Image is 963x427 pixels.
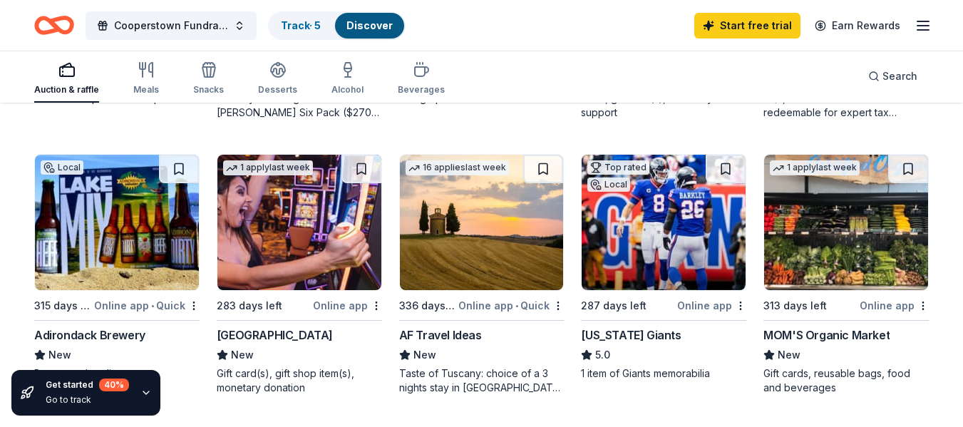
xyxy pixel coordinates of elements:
a: Image for AF Travel Ideas16 applieslast week336 days leftOnline app•QuickAF Travel IdeasNewTaste ... [399,154,565,395]
img: Image for Foxwoods Resort Casino [217,155,381,290]
div: Local [587,178,630,192]
img: Image for Adirondack Brewery [35,155,199,290]
div: 1 item of Giants memorabilia [581,366,746,381]
a: Start free trial [694,13,800,38]
button: Desserts [258,56,297,103]
img: Image for New York Giants [582,155,746,290]
div: Online app [677,297,746,314]
div: Alcohol [331,84,364,96]
a: Earn Rewards [806,13,909,38]
span: New [778,346,800,364]
div: MOM'S Organic Market [763,326,890,344]
div: 313 days left [763,297,827,314]
div: Go to track [46,394,129,406]
a: Discover [346,19,393,31]
div: Auction & raffle [34,84,99,96]
div: AF Travel Ideas [399,326,482,344]
div: Snacks [193,84,224,96]
span: • [515,300,518,312]
button: Alcohol [331,56,364,103]
button: Snacks [193,56,224,103]
div: 1 apply last week [223,160,313,175]
div: 40 % [99,379,129,391]
a: Image for New York GiantsTop ratedLocal287 days leftOnline app[US_STATE] Giants5.01 item of Giant... [581,154,746,381]
span: New [413,346,436,364]
span: 5.0 [595,346,610,364]
div: Online app Quick [458,297,564,314]
div: 16 applies last week [406,160,509,175]
a: Image for Foxwoods Resort Casino1 applylast week283 days leftOnline app[GEOGRAPHIC_DATA]NewGift c... [217,154,382,395]
div: Desserts [258,84,297,96]
img: Image for AF Travel Ideas [400,155,564,290]
a: Home [34,9,74,42]
span: • [151,300,154,312]
div: [US_STATE] Giants [581,326,681,344]
div: Gift cards, reusable bags, food and beverages [763,366,929,395]
div: [GEOGRAPHIC_DATA] [217,326,333,344]
button: Search [857,62,929,91]
div: Food, gift card(s), monetary support [581,91,746,120]
div: 1 apply last week [770,160,860,175]
div: Online app [860,297,929,314]
button: Auction & raffle [34,56,99,103]
button: Cooperstown Fundraising Raffle [86,11,257,40]
div: Beverages [398,84,445,96]
a: Track· 5 [281,19,321,31]
div: 3 Family Scavenger [PERSON_NAME] Six Pack ($270 Value), 2 Date Night Scavenger [PERSON_NAME] Two ... [217,91,382,120]
a: Image for MOM'S Organic Market1 applylast week313 days leftOnline appMOM'S Organic MarketNewGift ... [763,154,929,395]
div: Top rated [587,160,649,175]
div: Gift card(s), gift shop item(s), monetary donation [217,366,382,395]
span: Search [882,68,917,85]
a: Image for Adirondack BreweryLocal315 days leftOnline app•QuickAdirondack BreweryNewBeer, merchandise [34,154,200,381]
div: Online app Quick [94,297,200,314]
span: New [231,346,254,364]
div: 287 days left [581,297,647,314]
img: Image for MOM'S Organic Market [764,155,928,290]
div: Get started [46,379,129,391]
div: Adirondack Brewery [34,326,145,344]
button: Track· 5Discover [268,11,406,40]
div: Taste of Tuscany: choice of a 3 nights stay in [GEOGRAPHIC_DATA] or a 5 night stay in [GEOGRAPHIC... [399,366,565,395]
div: Online app [313,297,382,314]
div: Meals [133,84,159,96]
span: New [48,346,71,364]
div: Local [41,160,83,175]
div: 336 days left [399,297,456,314]
button: Meals [133,56,159,103]
div: 315 days left [34,297,91,314]
div: 283 days left [217,297,282,314]
div: A $1,000 Gift Certificate redeemable for expert tax preparation or tax resolution services—recipi... [763,91,929,120]
span: Cooperstown Fundraising Raffle [114,17,228,34]
button: Beverages [398,56,445,103]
